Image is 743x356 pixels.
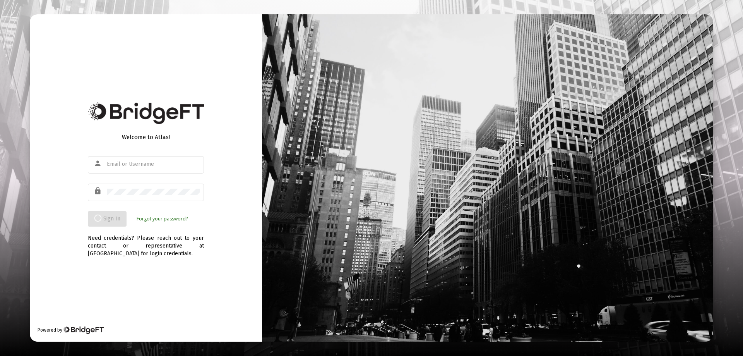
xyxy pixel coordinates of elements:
div: Need credentials? Please reach out to your contact or representative at [GEOGRAPHIC_DATA] for log... [88,227,204,258]
mat-icon: lock [94,186,103,196]
img: Bridge Financial Technology Logo [63,326,104,334]
input: Email or Username [107,161,200,167]
mat-icon: person [94,159,103,168]
a: Forgot your password? [137,215,188,223]
div: Welcome to Atlas! [88,133,204,141]
div: Powered by [38,326,104,334]
button: Sign In [88,211,127,227]
img: Bridge Financial Technology Logo [88,102,204,124]
span: Sign In [94,215,120,222]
